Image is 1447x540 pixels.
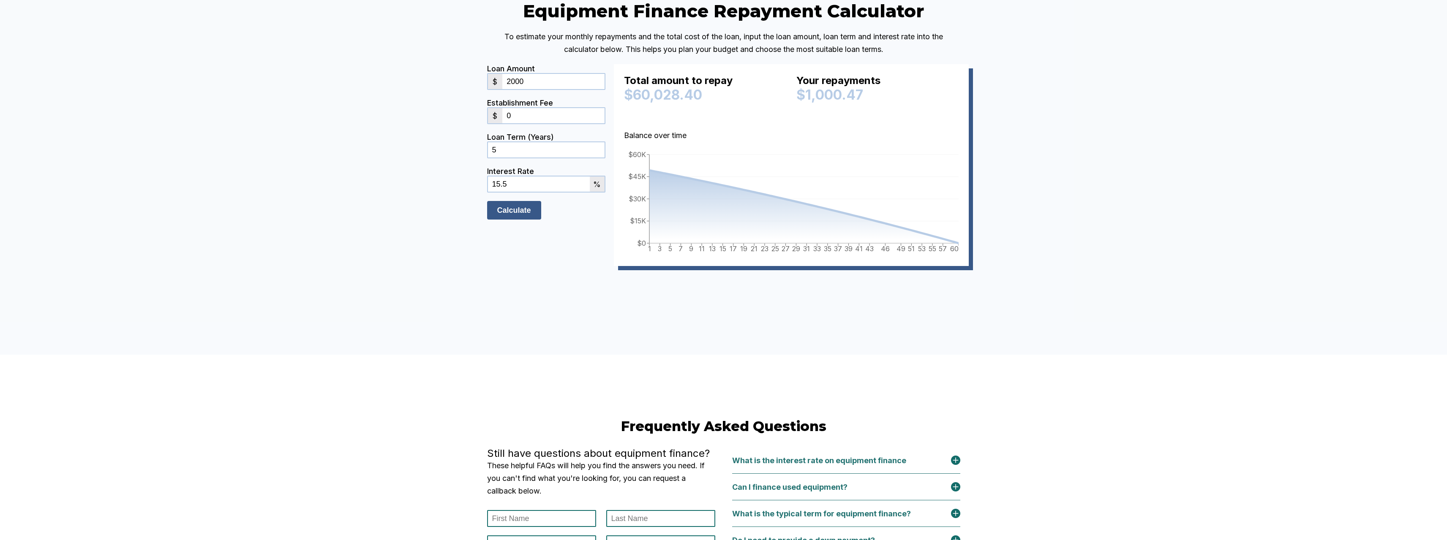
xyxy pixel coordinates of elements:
p: These helpful FAQs will help you find the answers you need. If you can't find what you're looking... [487,459,715,497]
tspan: 21 [751,245,758,253]
tspan: 9 [689,245,693,253]
tspan: 27 [782,245,790,253]
p: To estimate your monthly repayments and the total cost of the loan, input the loan amount, loan t... [487,30,960,56]
div: % [590,176,605,192]
tspan: 49 [897,245,905,253]
div: What is the typical term for equipment finance? [732,509,921,518]
tspan: 53 [918,245,926,253]
div: Loan Amount [487,64,605,73]
h2: Frequently Asked Questions [487,418,960,434]
div: $60,028.40 [624,87,786,103]
tspan: 33 [813,245,821,253]
input: 0 [488,176,590,192]
input: 0 [488,142,605,157]
tspan: 3 [658,245,662,253]
tspan: $60K [628,150,646,159]
tspan: 13 [709,245,715,253]
tspan: 25 [771,245,779,253]
tspan: $0 [637,239,646,247]
tspan: 46 [880,245,889,253]
tspan: 15 [719,245,726,253]
tspan: 35 [823,245,831,253]
input: First Name [487,510,596,527]
img: plus [951,482,960,491]
tspan: $15K [630,217,646,225]
tspan: 39 [844,245,852,253]
tspan: 60 [950,245,958,253]
div: $ [488,74,503,89]
tspan: 55 [928,245,936,253]
input: 0 [502,74,604,89]
div: Loan Term (Years) [487,133,605,141]
tspan: 23 [760,245,768,253]
tspan: $30K [629,195,646,203]
tspan: 17 [730,245,737,253]
tspan: 5 [668,245,672,253]
div: Your repayments [796,74,959,90]
div: Can I finance used equipment? [732,483,858,491]
tspan: 37 [834,245,842,253]
input: 0 [502,108,604,123]
input: Last Name [606,510,715,527]
tspan: $45K [628,173,646,181]
div: Interest Rate [487,167,605,176]
img: plus [951,509,960,518]
input: Calculate [487,201,541,220]
p: Balance over time [624,129,959,142]
tspan: 11 [699,245,705,253]
div: Total amount to repay [624,74,786,90]
tspan: 7 [679,245,683,253]
div: What is the interest rate on equipment finance [732,456,916,465]
h4: Still have questions about equipment finance? [487,447,715,459]
tspan: 19 [740,245,747,253]
div: Establishment Fee [487,98,605,107]
tspan: 43 [865,245,874,253]
tspan: 31 [803,245,810,253]
img: plus [951,456,960,465]
tspan: 51 [908,245,915,253]
tspan: 41 [855,245,863,253]
div: $ [488,108,503,123]
div: $1,000.47 [796,87,959,103]
tspan: 29 [792,245,800,253]
tspan: 1 [648,245,651,253]
tspan: 57 [939,245,947,253]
